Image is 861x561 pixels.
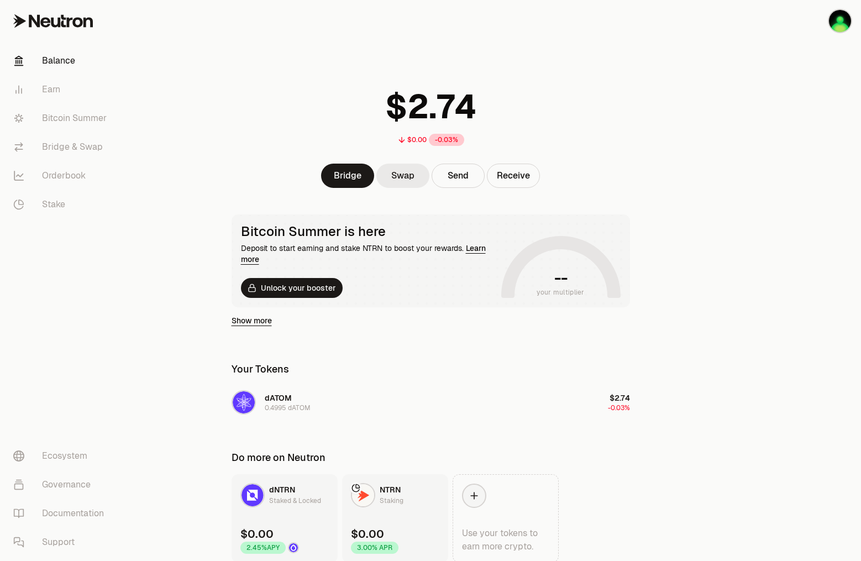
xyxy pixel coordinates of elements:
[351,526,384,542] div: $0.00
[242,484,264,506] img: dNTRN Logo
[225,386,637,419] button: dATOM LogodATOM0.4995 dATOM$2.74-0.03%
[487,164,540,188] button: Receive
[380,495,403,506] div: Staking
[265,393,292,403] span: dATOM
[240,542,286,554] div: 2.45% APY
[351,542,398,554] div: 3.00% APR
[4,133,119,161] a: Bridge & Swap
[352,484,374,506] img: NTRN Logo
[376,164,429,188] a: Swap
[537,287,585,298] span: your multiplier
[554,269,567,287] h1: --
[4,499,119,528] a: Documentation
[429,134,464,146] div: -0.03%
[4,75,119,104] a: Earn
[321,164,374,188] a: Bridge
[462,527,549,553] div: Use your tokens to earn more crypto.
[4,161,119,190] a: Orderbook
[240,526,274,542] div: $0.00
[233,391,255,413] img: dATOM Logo
[4,104,119,133] a: Bitcoin Summer
[4,470,119,499] a: Governance
[4,190,119,219] a: Stake
[432,164,485,188] button: Send
[232,361,289,377] div: Your Tokens
[241,278,343,298] button: Unlock your booster
[4,528,119,557] a: Support
[610,393,630,403] span: $2.74
[407,135,427,144] div: $0.00
[265,403,311,412] div: 0.4995 dATOM
[269,485,295,495] span: dNTRN
[241,224,497,239] div: Bitcoin Summer is here
[4,46,119,75] a: Balance
[269,495,321,506] div: Staked & Locked
[232,315,272,326] a: Show more
[608,403,630,412] span: -0.03%
[4,442,119,470] a: Ecosystem
[829,10,851,32] img: jushiung171
[232,450,326,465] div: Do more on Neutron
[380,485,401,495] span: NTRN
[289,543,298,552] img: Drop
[241,243,497,265] div: Deposit to start earning and stake NTRN to boost your rewards.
